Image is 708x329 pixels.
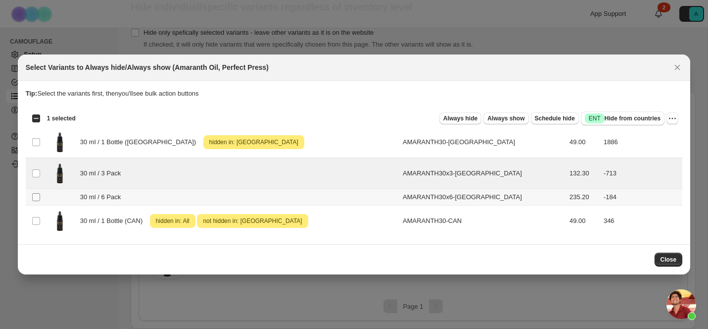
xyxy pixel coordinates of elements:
[487,114,524,122] span: Always show
[26,62,269,72] h2: Select Variants to Always hide/Always show (Amaranth Oil, Perfect Press)
[80,192,126,202] span: 30 ml / 6 Pack
[47,114,76,122] span: 1 selected
[400,127,566,158] td: AMARANTH30-[GEOGRAPHIC_DATA]
[566,206,601,237] td: 49.00
[566,189,601,206] td: 235.20
[585,113,661,123] span: Hide from countries
[400,158,566,189] td: AMARANTH30x3-[GEOGRAPHIC_DATA]
[201,215,304,227] span: not hidden in: [GEOGRAPHIC_DATA]
[26,90,38,97] strong: Tip:
[581,111,664,125] button: SuccessENTHide from countries
[80,168,126,178] span: 30 ml / 3 Pack
[531,112,579,124] button: Schedule hide
[80,216,148,226] span: 30 ml / 1 Bottle (CAN)
[26,89,682,99] p: Select the variants first, then you'll see bulk action buttons
[589,114,601,122] span: ENT
[535,114,575,122] span: Schedule hide
[566,127,601,158] td: 49.00
[601,127,682,158] td: 1886
[47,161,72,186] img: amaranth-30ml-800x800-1.png
[666,112,678,124] button: More actions
[601,189,682,206] td: -184
[601,158,682,189] td: -713
[154,215,191,227] span: hidden in: All
[601,206,682,237] td: 346
[47,209,72,233] img: amaranth-30ml-800x800-1_73454e9e-6cfb-44c9-a830-d91a5cb39d19.png
[661,256,677,264] span: Close
[400,189,566,206] td: AMARANTH30x6-[GEOGRAPHIC_DATA]
[400,206,566,237] td: AMARANTH30-CAN
[655,253,683,267] button: Close
[47,130,72,155] img: amaranth-30ml-800x800-1.png
[666,289,696,319] a: Open chat
[207,136,300,148] span: hidden in: [GEOGRAPHIC_DATA]
[439,112,481,124] button: Always hide
[443,114,477,122] span: Always hide
[670,60,684,74] button: Close
[566,158,601,189] td: 132.30
[80,137,201,147] span: 30 ml / 1 Bottle ([GEOGRAPHIC_DATA])
[483,112,528,124] button: Always show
